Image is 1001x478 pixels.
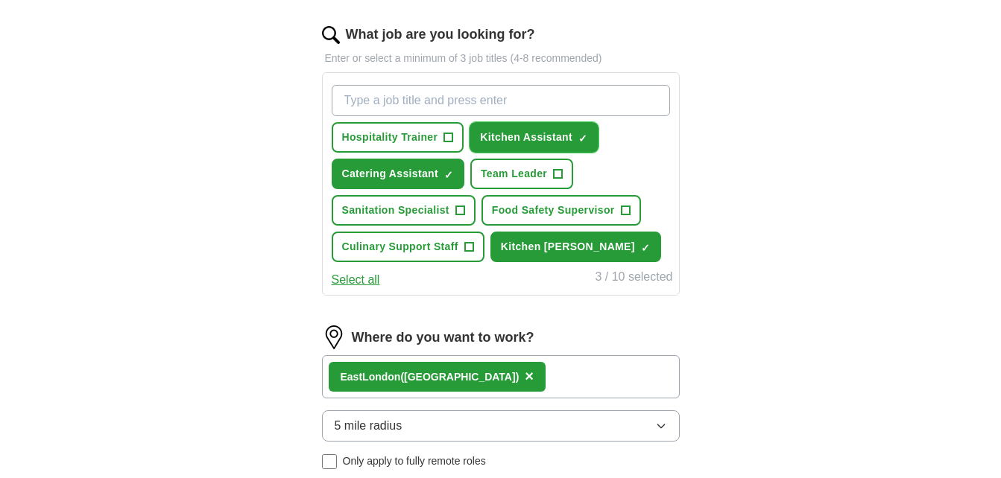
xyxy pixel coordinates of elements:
[444,169,453,181] span: ✓
[322,454,337,469] input: Only apply to fully remote roles
[342,166,438,182] span: Catering Assistant
[525,366,534,388] button: ×
[332,232,484,262] button: Culinary Support Staff
[400,371,519,383] span: ([GEOGRAPHIC_DATA])
[342,130,438,145] span: Hospitality Trainer
[335,417,402,435] span: 5 mile radius
[332,271,380,289] button: Select all
[332,159,464,189] button: Catering Assistant✓
[342,239,458,255] span: Culinary Support Staff
[332,195,476,226] button: Sanitation Specialist
[470,159,573,189] button: Team Leader
[641,242,650,254] span: ✓
[322,325,346,349] img: location.png
[352,328,534,348] label: Where do you want to work?
[341,369,520,385] div: East don
[332,122,464,153] button: Hospitality Trainer
[322,26,340,44] img: search.png
[346,25,535,45] label: What job are you looking for?
[481,195,641,226] button: Food Safety Supervisor
[490,232,661,262] button: Kitchen [PERSON_NAME]✓
[332,85,670,116] input: Type a job title and press enter
[322,51,680,66] p: Enter or select a minimum of 3 job titles (4-8 recommended)
[322,410,680,442] button: 5 mile radius
[481,166,547,182] span: Team Leader
[343,453,486,469] span: Only apply to fully remote roles
[362,371,382,383] strong: Lon
[595,268,672,289] div: 3 / 10 selected
[501,239,635,255] span: Kitchen [PERSON_NAME]
[342,203,449,218] span: Sanitation Specialist
[492,203,615,218] span: Food Safety Supervisor
[480,130,572,145] span: Kitchen Assistant
[525,368,534,384] span: ×
[470,122,599,153] button: Kitchen Assistant✓
[578,133,587,144] span: ✓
